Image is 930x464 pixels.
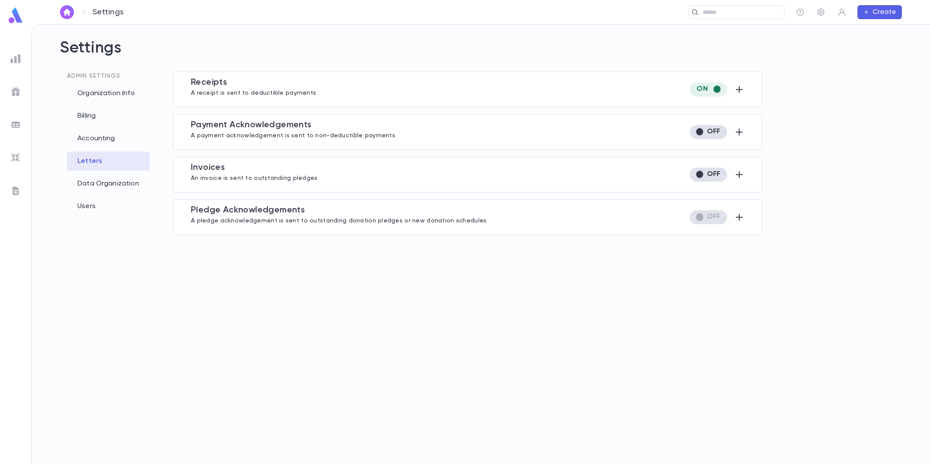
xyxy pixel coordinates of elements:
[191,215,487,224] p: A pledge acknowledgement is sent to outstanding donation pledges or new donation schedules
[191,173,317,182] p: An invoice is sent to outstanding pledges
[67,129,150,148] div: Accounting
[67,152,150,171] div: Letters
[67,84,150,103] div: Organization Info
[191,78,227,87] span: Receipt s
[67,73,120,79] span: Admin Settings
[857,5,902,19] button: Create
[689,210,727,224] div: Missing reviewer
[10,152,21,163] img: imports_grey.530a8a0e642e233f2baf0ef88e8c9fcb.svg
[10,119,21,130] img: batches_grey.339ca447c9d9533ef1741baa751efc33.svg
[191,163,225,172] span: Invoice s
[67,106,150,126] div: Billing
[60,39,902,72] h2: Settings
[10,86,21,97] img: campaigns_grey.99e729a5f7ee94e3726e6486bddda8f1.svg
[7,7,24,24] img: logo
[67,197,150,216] div: Users
[10,186,21,196] img: letters_grey.7941b92b52307dd3b8a917253454ce1c.svg
[191,121,312,129] span: Payment Acknowledgement s
[62,9,72,16] img: home_white.a664292cf8c1dea59945f0da9f25487c.svg
[191,206,305,215] span: Pledge Acknowledgement s
[191,130,395,139] p: A payment acknowledgement is sent to non-deductible payments
[191,88,316,96] p: A receipt is sent to deductible payments
[93,7,123,17] p: Settings
[67,174,150,193] div: Data Organization
[10,53,21,64] img: reports_grey.c525e4749d1bce6a11f5fe2a8de1b229.svg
